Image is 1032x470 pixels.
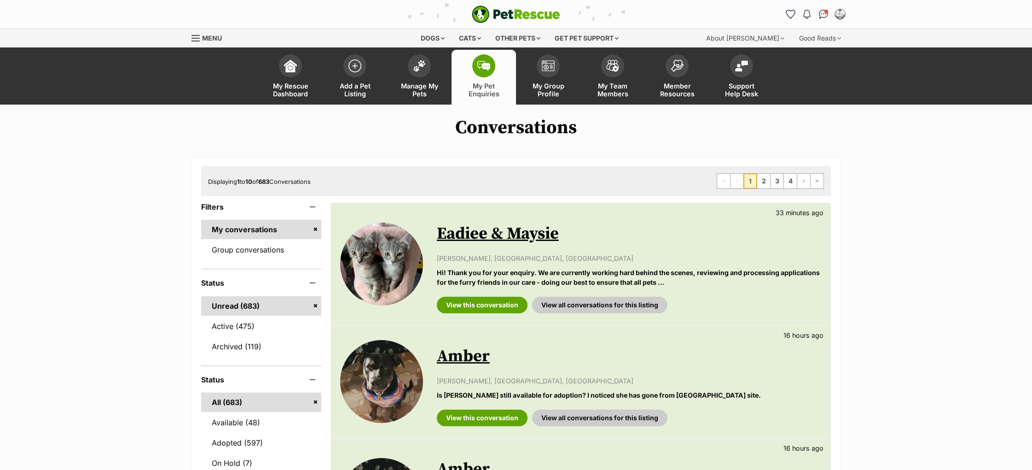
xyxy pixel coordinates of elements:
[399,82,440,98] span: Manage My Pets
[776,208,823,217] p: 33 minutes ago
[237,178,240,185] strong: 1
[783,7,847,22] ul: Account quick links
[334,82,376,98] span: Add a Pet Listing
[208,178,311,185] span: Displaying to of Conversations
[340,340,423,423] img: Amber
[387,50,452,105] a: Manage My Pets
[201,296,321,316] a: Unread (683)
[783,330,823,340] p: 16 hours ago
[201,337,321,356] a: Archived (119)
[548,29,625,47] div: Get pet support
[811,174,823,188] a: Last page
[323,50,387,105] a: Add a Pet Listing
[717,173,824,189] nav: Pagination
[340,223,423,305] img: Eadiee & Maysie
[516,50,580,105] a: My Group Profile
[771,174,783,188] a: Page 3
[258,50,323,105] a: My Rescue Dashboard
[245,178,252,185] strong: 10
[201,220,321,239] a: My conversations
[819,10,829,19] img: chat-41dd97257d64d25036548639549fe6c8038ab92f7586957e7f3b1b290dea8141.svg
[270,82,311,98] span: My Rescue Dashboard
[757,174,770,188] a: Page 2
[201,279,321,287] header: Status
[437,268,821,288] p: Hi! Thank you for your enquiry. We are currently working hard behind the scenes, reviewing and pr...
[528,82,569,98] span: My Group Profile
[201,413,321,432] a: Available (48)
[717,174,730,188] span: First page
[580,50,645,105] a: My Team Members
[472,6,560,23] a: PetRescue
[437,253,821,263] p: [PERSON_NAME], [GEOGRAPHIC_DATA], [GEOGRAPHIC_DATA]
[437,376,821,386] p: [PERSON_NAME], [GEOGRAPHIC_DATA], [GEOGRAPHIC_DATA]
[413,60,426,72] img: manage-my-pets-icon-02211641906a0b7f246fdf0571729dbe1e7629f14944591b6c1af311fb30b64b.svg
[803,10,811,19] img: notifications-46538b983faf8c2785f20acdc204bb7945ddae34d4c08c2a6579f10ce5e182be.svg
[284,59,297,72] img: dashboard-icon-eb2f2d2d3e046f16d808141f083e7271f6b2e854fb5c12c21221c1fb7104beca.svg
[452,29,487,47] div: Cats
[191,29,228,46] a: Menu
[784,174,797,188] a: Page 4
[201,376,321,384] header: Status
[437,410,528,426] a: View this conversation
[258,178,269,185] strong: 683
[645,50,709,105] a: Member Resources
[452,50,516,105] a: My Pet Enquiries
[656,82,698,98] span: Member Resources
[201,433,321,452] a: Adopted (597)
[437,390,821,400] p: Is [PERSON_NAME] still available for adoption? I noticed she has gone from [GEOGRAPHIC_DATA] site.
[592,82,633,98] span: My Team Members
[700,29,791,47] div: About [PERSON_NAME]
[463,82,504,98] span: My Pet Enquiries
[532,410,667,426] a: View all conversations for this listing
[414,29,451,47] div: Dogs
[348,59,361,72] img: add-pet-listing-icon-0afa8454b4691262ce3f59096e99ab1cd57d4a30225e0717b998d2c9b9846f56.svg
[201,240,321,259] a: Group conversations
[833,7,847,22] button: My account
[800,7,814,22] button: Notifications
[477,61,490,71] img: pet-enquiries-icon-7e3ad2cf08bfb03b45e93fb7055b45f3efa6380592205ae92323e6603595dc1f.svg
[201,317,321,336] a: Active (475)
[472,6,560,23] img: logo-e224e6f780fb5917bec1dbf3a21bbac754714ae5b6737aabdf751b685950b380.svg
[783,7,798,22] a: Favourites
[437,297,528,313] a: View this conversation
[437,223,559,244] a: Eadiee & Maysie
[542,60,555,71] img: group-profile-icon-3fa3cf56718a62981997c0bc7e787c4b2cf8bcc04b72c1350f741eb67cf2f40e.svg
[606,60,619,72] img: team-members-icon-5396bd8760b3fe7c0b43da4ab00e1e3bb1a5d9ba89233759b79545d2d3fc5d0d.svg
[816,7,831,22] a: Conversations
[201,393,321,412] a: All (683)
[489,29,547,47] div: Other pets
[735,60,748,71] img: help-desk-icon-fdf02630f3aa405de69fd3d07c3f3aa587a6932b1a1747fa1d2bba05be0121f9.svg
[721,82,762,98] span: Support Help Desk
[835,10,845,19] img: Tails of The Forgotten Paws AU profile pic
[783,443,823,453] p: 16 hours ago
[437,346,490,367] a: Amber
[201,203,321,211] header: Filters
[671,59,684,72] img: member-resources-icon-8e73f808a243e03378d46382f2149f9095a855e16c252ad45f914b54edf8863c.svg
[532,297,667,313] a: View all conversations for this listing
[731,174,743,188] span: Previous page
[709,50,774,105] a: Support Help Desk
[797,174,810,188] a: Next page
[744,174,757,188] span: Page 1
[793,29,847,47] div: Good Reads
[202,34,222,42] span: Menu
